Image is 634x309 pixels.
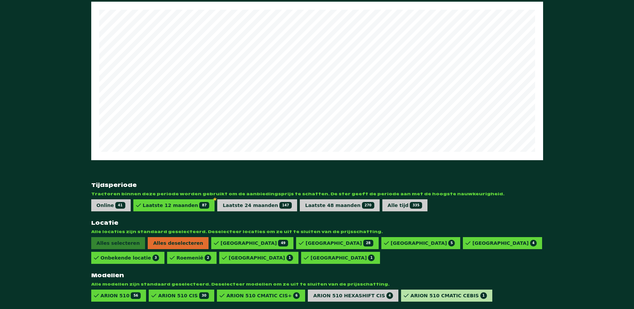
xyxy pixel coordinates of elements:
[101,254,159,261] div: Onbekende locatie
[448,240,455,246] span: 5
[310,254,375,261] div: [GEOGRAPHIC_DATA]
[91,237,145,249] span: Alles selecteren
[391,240,455,246] div: [GEOGRAPHIC_DATA]
[91,272,543,279] strong: Modellen
[530,240,537,246] span: 4
[101,292,141,299] div: ARION 510
[91,219,543,226] strong: Locatie
[199,292,209,299] span: 30
[176,254,211,261] div: Roemenië
[278,240,288,246] span: 49
[226,292,300,299] div: ARION 510 CMATIC CIS+
[313,292,393,299] div: ARION 510 HEXASHIFT CIS
[91,229,543,234] span: Alle locaties zijn standaard geselecteerd. Deselecteer locaties om ze uit te sluiten van de prijs...
[91,282,543,287] span: Alle modellen zijn standaard geselecteerd. Deselecteer modellen om ze uit te sluiten van de prijs...
[152,254,159,261] span: 3
[368,254,375,261] span: 1
[131,292,141,299] span: 56
[97,202,125,209] div: Online
[229,254,293,261] div: [GEOGRAPHIC_DATA]
[388,202,422,209] div: Alle tijd
[158,292,209,299] div: ARION 510 CIS
[91,191,543,197] span: Tractoren binnen deze periode worden gebruikt om de aanbiedingsprijs te schatten. De ster geeft d...
[221,240,288,246] div: [GEOGRAPHIC_DATA]
[143,202,210,209] div: Laatste 12 maanden
[480,292,487,299] span: 1
[362,202,374,209] span: 270
[305,240,373,246] div: [GEOGRAPHIC_DATA]
[115,202,125,209] span: 41
[279,202,292,209] span: 147
[386,292,393,299] span: 4
[410,202,422,209] span: 335
[363,240,373,246] span: 28
[305,202,374,209] div: Laatste 48 maanden
[199,202,209,209] span: 87
[91,182,543,189] strong: Tijdsperiode
[293,292,300,299] span: 6
[205,254,211,261] span: 2
[286,254,293,261] span: 1
[223,202,292,209] div: Laatste 24 maanden
[410,292,487,299] div: ARION 510 CMATIC CEBIS
[148,237,209,249] span: Alles deselecteren
[472,240,537,246] div: [GEOGRAPHIC_DATA]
